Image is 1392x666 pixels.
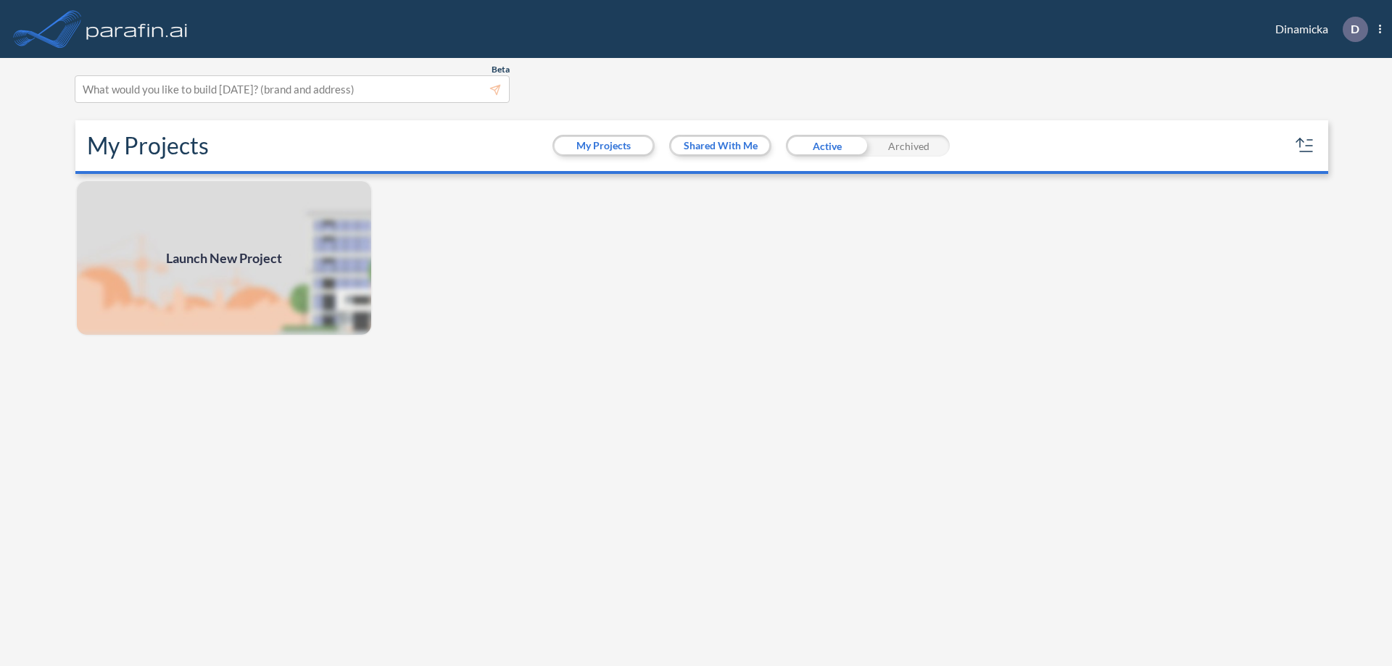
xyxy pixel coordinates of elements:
[1293,134,1317,157] button: sort
[492,64,510,75] span: Beta
[868,135,950,157] div: Archived
[1351,22,1359,36] p: D
[1254,17,1381,42] div: Dinamicka
[87,132,209,159] h2: My Projects
[83,14,191,43] img: logo
[555,137,652,154] button: My Projects
[75,180,373,336] img: add
[75,180,373,336] a: Launch New Project
[786,135,868,157] div: Active
[166,249,282,268] span: Launch New Project
[671,137,769,154] button: Shared With Me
